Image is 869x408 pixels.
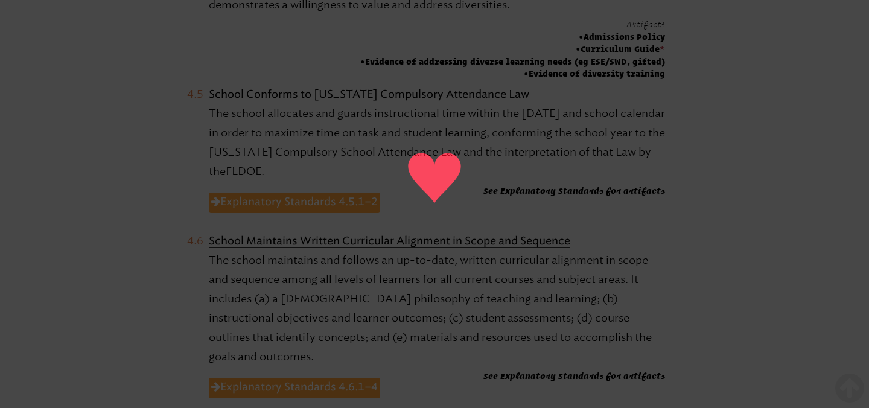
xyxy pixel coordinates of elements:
[360,56,665,68] span: Evidence of addressing diverse learning needs (eg ESE/SWD, gifted)
[360,43,665,55] span: Curriculum Guide
[209,104,665,181] p: The school allocates and guards instructional time within the [DATE] and school calendar in order...
[360,68,665,80] span: Evidence of diversity training
[626,19,665,29] span: Artifacts
[209,378,380,398] a: Explanatory Standards 4.6.1–4
[360,31,665,43] span: Admissions Policy
[209,88,529,101] b: School Conforms to [US_STATE] Compulsory Attendance Law
[483,186,665,196] b: See Explanatory Standards for artifacts
[209,250,665,366] p: The school maintains and follows an up-to-date, written curricular alignment in scope and sequenc...
[209,193,380,213] a: Explanatory Standards 4.5.1–2
[483,371,665,381] b: See Explanatory Standards for artifacts
[209,234,570,247] b: School Maintains Written Curricular Alignment in Scope and Sequence
[226,165,261,178] span: FLDOE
